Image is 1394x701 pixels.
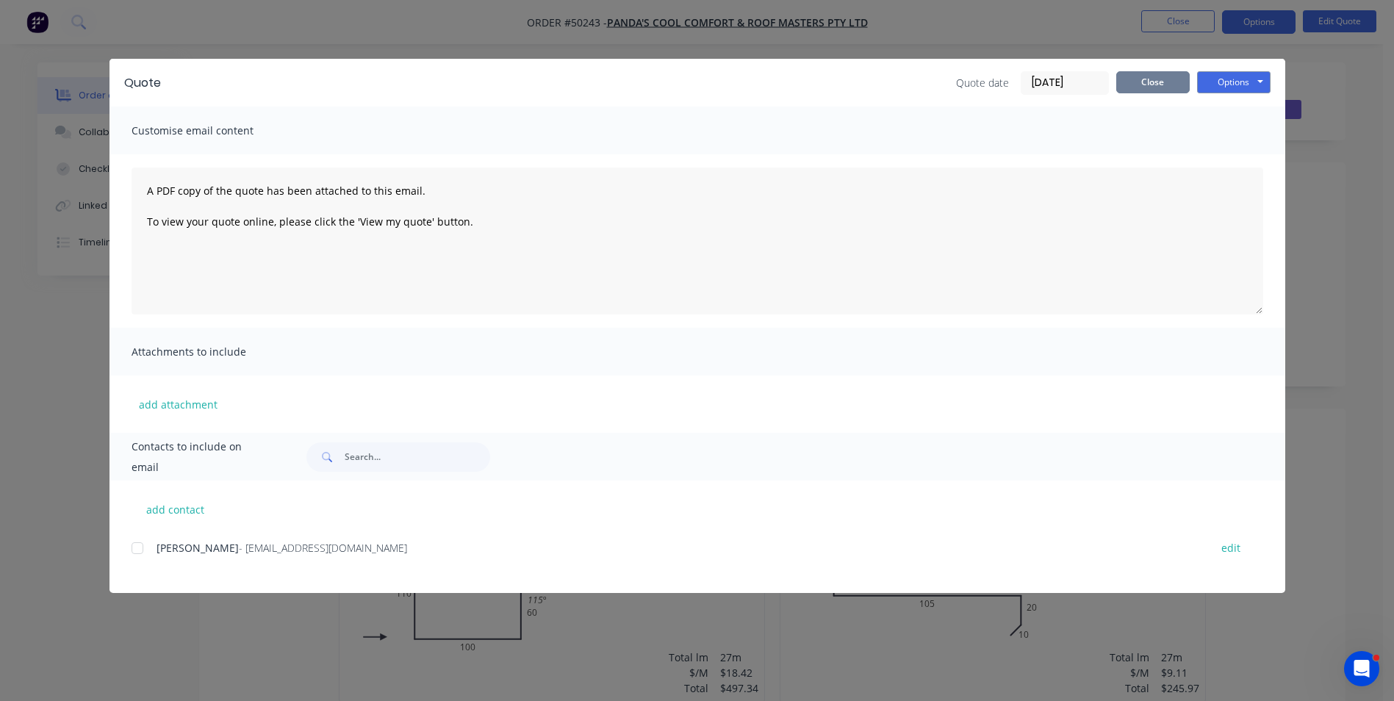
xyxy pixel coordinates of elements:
[1344,651,1379,686] iframe: Intercom live chat
[132,393,225,415] button: add attachment
[132,342,293,362] span: Attachments to include
[345,442,490,472] input: Search...
[157,541,239,555] span: [PERSON_NAME]
[1197,71,1271,93] button: Options
[124,74,161,92] div: Quote
[132,168,1263,314] textarea: A PDF copy of the quote has been attached to this email. To view your quote online, please click ...
[956,75,1009,90] span: Quote date
[132,121,293,141] span: Customise email content
[1212,538,1249,558] button: edit
[1116,71,1190,93] button: Close
[132,436,270,478] span: Contacts to include on email
[132,498,220,520] button: add contact
[239,541,407,555] span: - [EMAIL_ADDRESS][DOMAIN_NAME]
